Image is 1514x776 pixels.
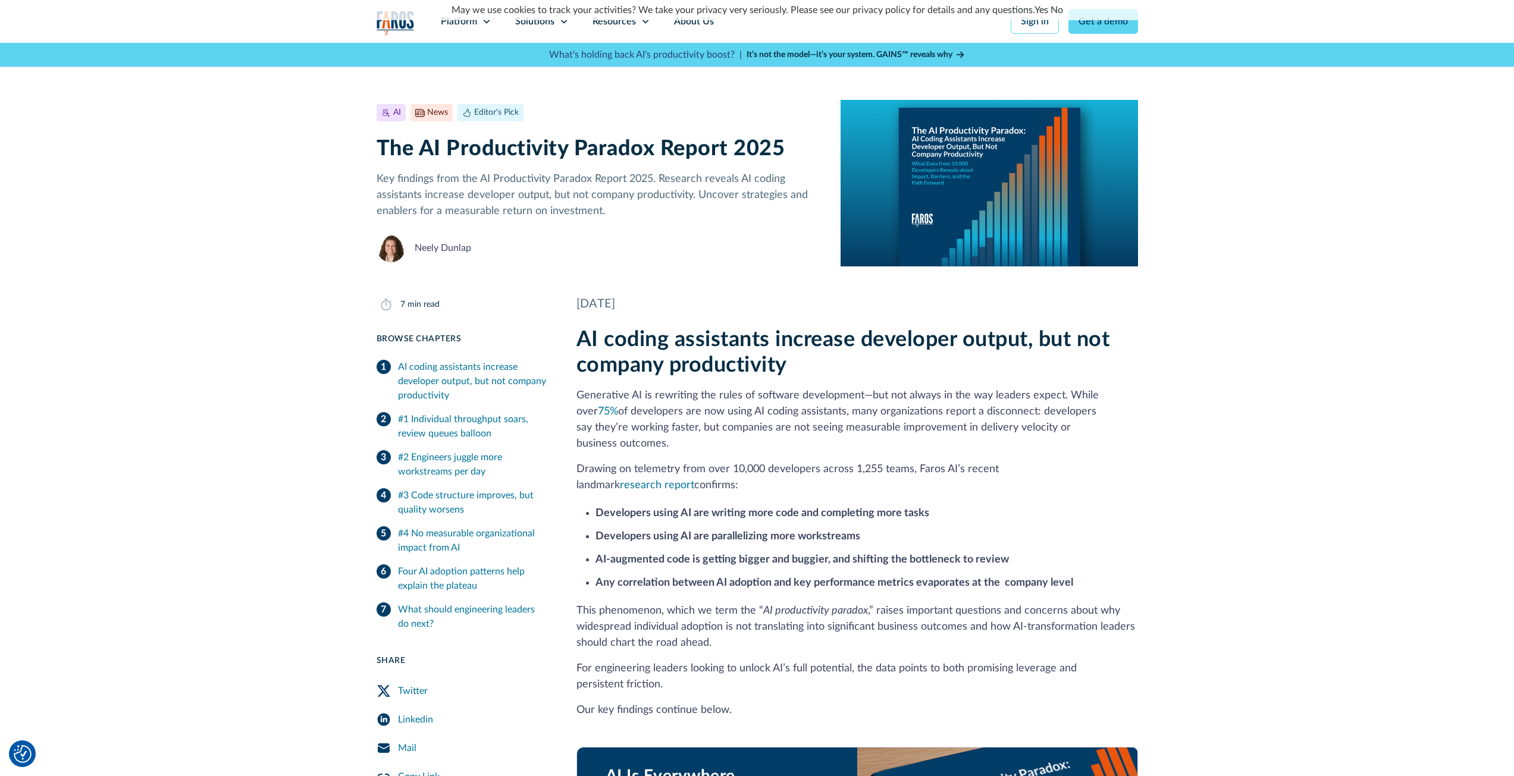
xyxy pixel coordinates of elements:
a: 75% [598,406,618,417]
div: #4 No measurable organizational impact from AI [398,526,548,555]
strong: Developers using AI are parallelizing more workstreams [595,531,860,542]
div: 7 [400,299,405,311]
p: For engineering leaders looking to unlock AI’s full potential, the data points to both promising ... [576,661,1138,693]
div: Editor's Pick [474,106,519,119]
em: AI productivity paradox [763,605,868,616]
div: Twitter [398,684,428,698]
div: Linkedin [398,712,433,727]
img: Logo of the analytics and reporting company Faros. [377,11,415,35]
a: No [1051,5,1063,15]
a: It’s not the model—it’s your system. GAINS™ reveals why [747,49,966,61]
strong: Any correlation between AI adoption and key performance metrics evaporates at the company level [595,577,1073,588]
a: #1 Individual throughput soars, review queues balloon [377,407,548,445]
div: Solutions [515,14,554,29]
a: Four AI adoption patterns help explain the plateau [377,560,548,598]
strong: Developers using AI are writing more code and completing more tasks [595,508,929,519]
p: Key findings from the AI Productivity Paradox Report 2025. Research reveals AI coding assistants ... [377,171,822,219]
strong: AI-augmented code is getting bigger and buggier, and shifting the bottleneck to review [595,554,1009,565]
a: LinkedIn Share [377,705,548,734]
img: Revisit consent button [14,745,32,763]
div: #3 Code structure improves, but quality worsens [398,488,548,517]
a: Yes [1035,5,1048,15]
div: [DATE] [576,295,1138,313]
div: min read [408,299,440,311]
div: Mail [398,741,416,755]
div: Resources [593,14,636,29]
img: A report cover on a blue background. The cover reads:The AI Productivity Paradox: AI Coding Assis... [841,100,1137,266]
h1: The AI Productivity Paradox Report 2025 [377,136,822,162]
div: Share [377,655,548,667]
a: #3 Code structure improves, but quality worsens [377,483,548,521]
a: Mail Share [377,734,548,762]
strong: It’s not the model—it’s your system. GAINS™ reveals why [747,51,952,59]
a: #2 Engineers juggle more workstreams per day [377,445,548,483]
div: AI [393,106,401,119]
a: home [377,11,415,35]
div: AI coding assistants increase developer output, but not company productivity [398,360,548,403]
div: Platform [441,14,477,29]
div: What should engineering leaders do next? [398,602,548,631]
a: research report [620,480,694,491]
p: This phenomenon, which we term the “ ,” raises important questions and concerns about why widespr... [576,603,1138,651]
div: Browse Chapters [377,333,548,345]
div: Four AI adoption patterns help explain the plateau [398,564,548,593]
a: Get a demo [1068,9,1138,34]
div: Neely Dunlap [415,241,471,255]
h2: AI coding assistants increase developer output, but not company productivity [576,327,1138,378]
a: Sign in [1011,9,1059,34]
p: What's holding back AI's productivity boost? | [549,48,742,62]
a: AI coding assistants increase developer output, but not company productivity [377,355,548,407]
p: Generative AI is rewriting the rules of software development—but not always in the way leaders ex... [576,388,1138,452]
div: #2 Engineers juggle more workstreams per day [398,450,548,479]
a: What should engineering leaders do next? [377,598,548,636]
button: Cookie Settings [14,745,32,763]
a: Twitter Share [377,677,548,705]
div: News [427,106,448,119]
a: #4 No measurable organizational impact from AI [377,521,548,560]
img: Neely Dunlap [377,234,405,262]
div: #1 Individual throughput soars, review queues balloon [398,412,548,441]
p: Drawing on telemetry from over 10,000 developers across 1,255 teams, Faros AI’s recent landmark c... [576,461,1138,494]
p: Our key findings continue below. [576,702,1138,718]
